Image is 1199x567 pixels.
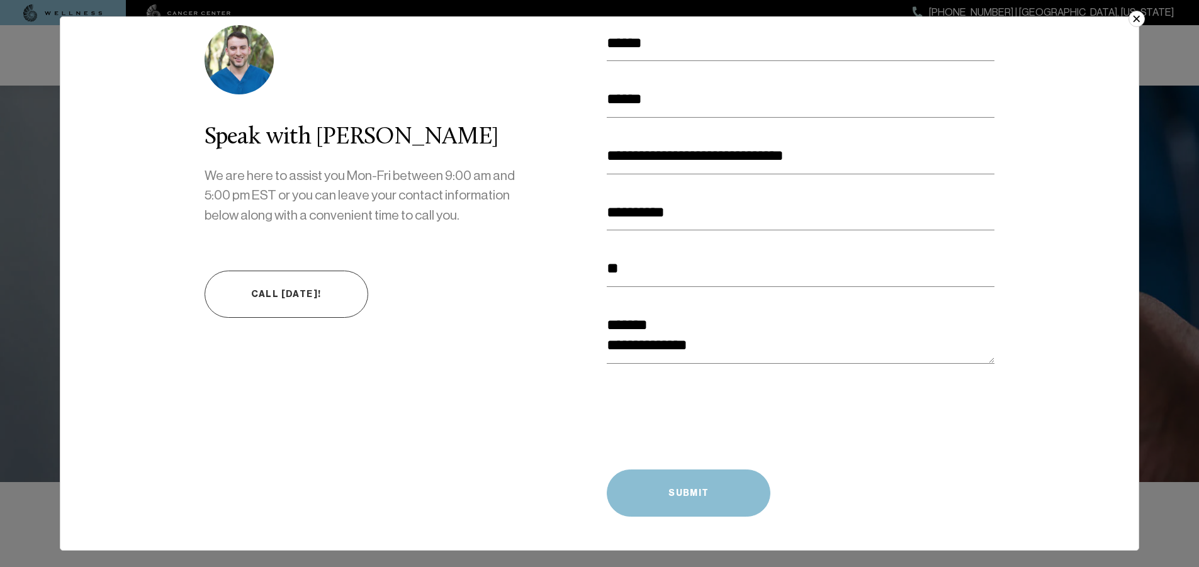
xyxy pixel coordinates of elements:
[205,166,525,226] p: We are here to assist you Mon-Fri between 9:00 am and 5:00 pm EST or you can leave your contact i...
[205,271,368,318] a: Call [DATE]!
[607,388,797,435] iframe: Widget containing checkbox for hCaptcha security challenge
[1129,11,1145,27] button: ×
[205,25,274,94] img: photo
[205,125,525,151] div: Speak with [PERSON_NAME]
[607,469,770,517] button: Submit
